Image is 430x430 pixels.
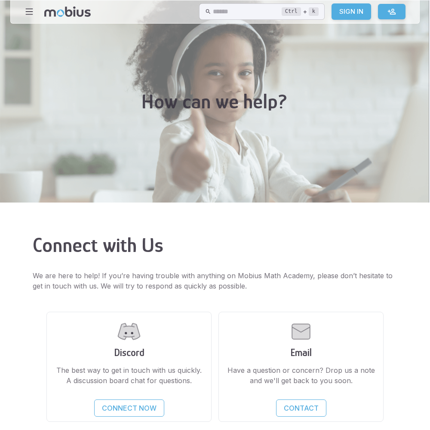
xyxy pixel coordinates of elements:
[33,270,397,291] p: We are here to help! If you’re having trouble with anything on Mobius Math Academy, please don’t ...
[226,347,376,358] h3: Email
[282,6,319,17] div: +
[284,403,319,413] p: Contact
[226,365,376,386] p: Have a question or concern? Drop us a note and we'll get back to you soon.
[332,3,371,20] a: Sign In
[276,399,326,417] a: Contact
[309,7,319,16] kbd: k
[33,233,397,257] h2: Connect with Us
[94,399,164,417] a: Connect Now
[54,365,204,386] p: The best way to get in touch with us quickly. A discussion board chat for questions.
[282,7,301,16] kbd: Ctrl
[102,403,157,413] p: Connect Now
[54,347,204,358] h3: Discord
